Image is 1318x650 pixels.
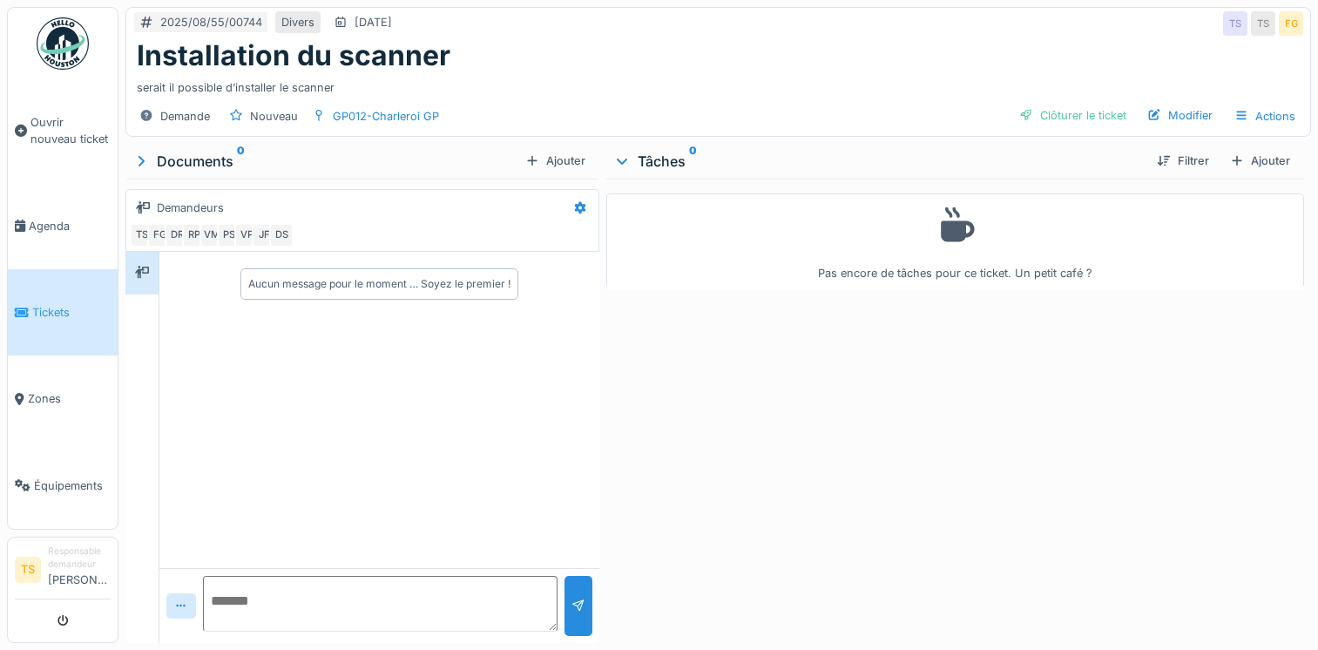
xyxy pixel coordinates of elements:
div: JF [252,223,276,247]
div: TS [1251,11,1275,36]
div: FG [147,223,172,247]
div: Tâches [613,151,1143,172]
span: Tickets [32,304,111,321]
sup: 0 [237,151,245,172]
div: Ajouter [518,149,592,173]
div: Documents [132,151,518,172]
div: Actions [1227,104,1303,129]
sup: 0 [689,151,697,172]
div: DR [165,223,189,247]
div: Aucun message pour le moment … Soyez le premier ! [248,276,510,292]
div: serait il possible d’installer le scanner [137,72,1300,96]
div: RP [182,223,206,247]
a: TS Responsable demandeur[PERSON_NAME] [15,545,111,599]
span: Agenda [29,218,111,234]
div: Modifier [1140,104,1220,127]
li: TS [15,557,41,583]
span: Ouvrir nouveau ticket [30,114,111,147]
div: Nouveau [250,108,298,125]
a: Tickets [8,269,118,355]
div: TS [1223,11,1247,36]
div: Clôturer le ticket [1012,104,1133,127]
a: Agenda [8,183,118,269]
div: GP012-Charleroi GP [333,108,439,125]
div: 2025/08/55/00744 [160,14,262,30]
div: DS [269,223,294,247]
a: Zones [8,355,118,442]
div: Filtrer [1150,149,1216,173]
div: Demande [160,108,210,125]
li: [PERSON_NAME] [48,545,111,595]
div: Divers [281,14,314,30]
div: VM [199,223,224,247]
span: Équipements [34,477,111,494]
h1: Installation du scanner [137,39,450,72]
a: Équipements [8,443,118,529]
div: [DATE] [355,14,392,30]
img: Badge_color-CXgf-gQk.svg [37,17,89,70]
a: Ouvrir nouveau ticket [8,79,118,183]
span: Zones [28,390,111,407]
div: FG [1279,11,1303,36]
div: TS [130,223,154,247]
div: Demandeurs [157,200,224,216]
div: Responsable demandeur [48,545,111,572]
div: PS [217,223,241,247]
div: Pas encore de tâches pour ce ticket. Un petit café ? [618,201,1293,282]
div: VP [234,223,259,247]
div: Ajouter [1223,149,1297,173]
